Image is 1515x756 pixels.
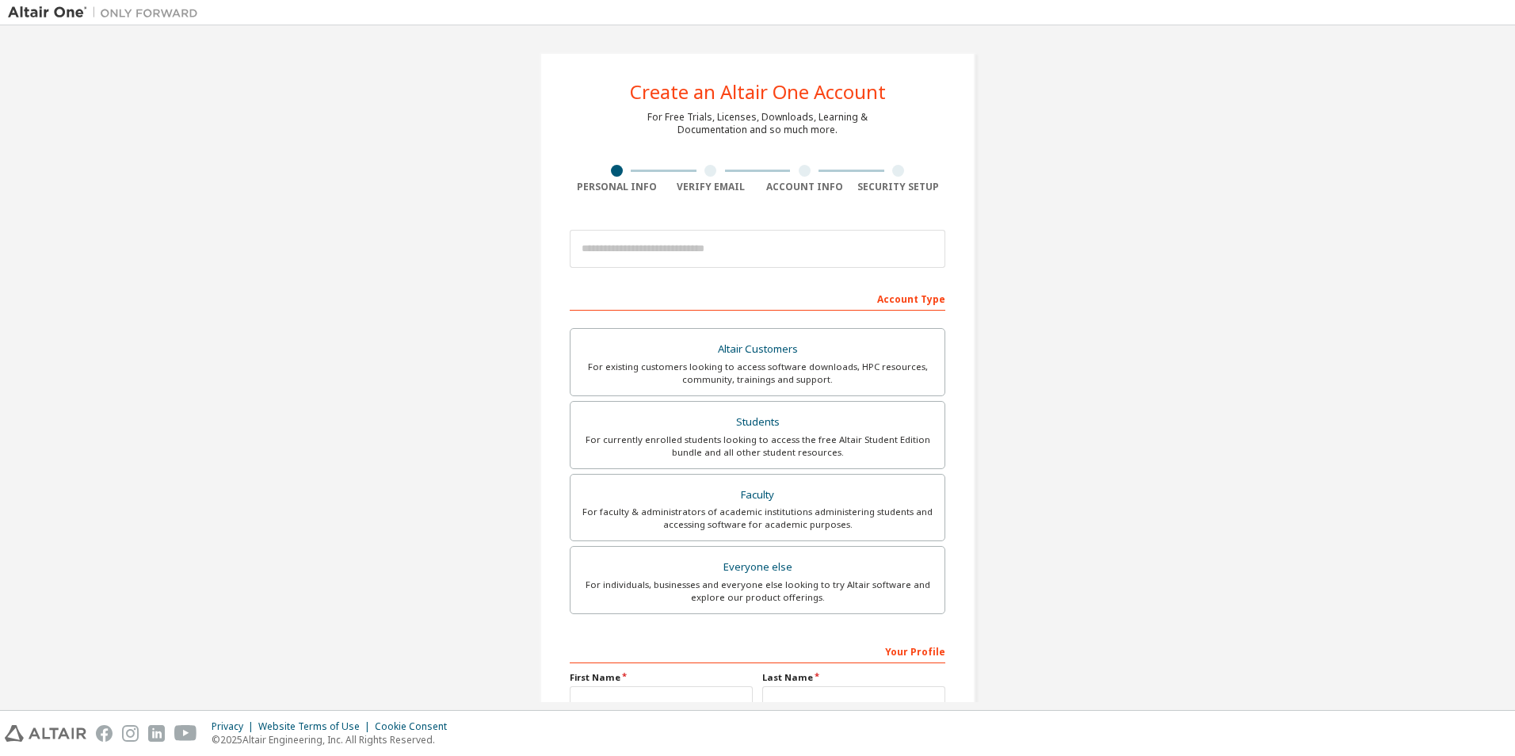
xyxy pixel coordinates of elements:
img: instagram.svg [122,725,139,742]
label: Last Name [762,671,945,684]
div: Account Info [757,181,852,193]
img: facebook.svg [96,725,113,742]
div: For Free Trials, Licenses, Downloads, Learning & Documentation and so much more. [647,111,868,136]
img: Altair One [8,5,206,21]
div: Verify Email [664,181,758,193]
img: linkedin.svg [148,725,165,742]
img: altair_logo.svg [5,725,86,742]
div: Personal Info [570,181,664,193]
div: Students [580,411,935,433]
div: For individuals, businesses and everyone else looking to try Altair software and explore our prod... [580,578,935,604]
div: Privacy [212,720,258,733]
div: Create an Altair One Account [630,82,886,101]
p: © 2025 Altair Engineering, Inc. All Rights Reserved. [212,733,456,746]
div: For currently enrolled students looking to access the free Altair Student Edition bundle and all ... [580,433,935,459]
div: For existing customers looking to access software downloads, HPC resources, community, trainings ... [580,361,935,386]
div: Security Setup [852,181,946,193]
div: Your Profile [570,638,945,663]
div: Cookie Consent [375,720,456,733]
label: First Name [570,671,753,684]
div: Website Terms of Use [258,720,375,733]
div: Faculty [580,484,935,506]
img: youtube.svg [174,725,197,742]
div: Altair Customers [580,338,935,361]
div: For faculty & administrators of academic institutions administering students and accessing softwa... [580,506,935,531]
div: Account Type [570,285,945,311]
div: Everyone else [580,556,935,578]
